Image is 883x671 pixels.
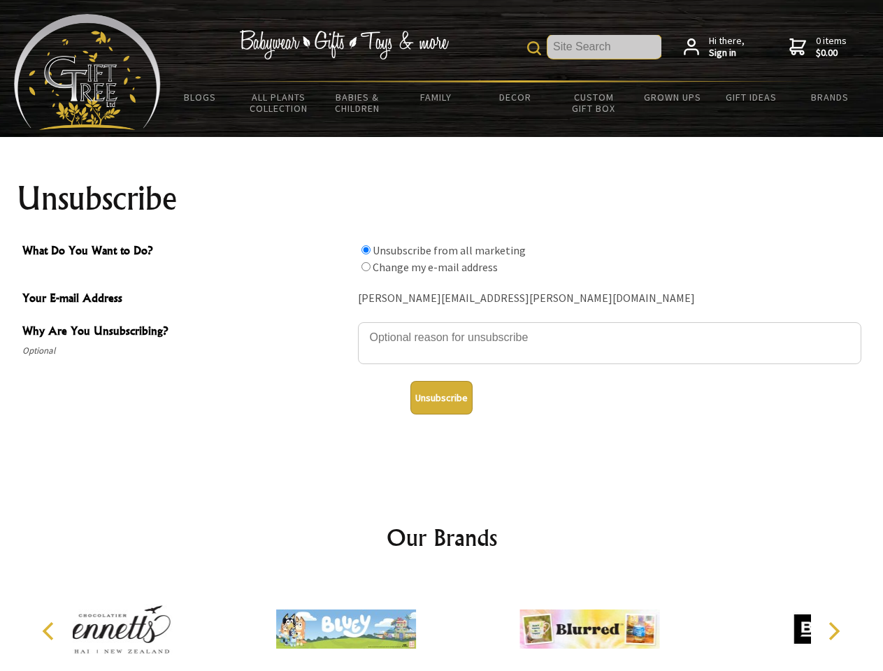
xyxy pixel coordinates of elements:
[17,182,867,215] h1: Unsubscribe
[28,521,856,554] h2: Our Brands
[361,262,371,271] input: What Do You Want to Do?
[361,245,371,254] input: What Do You Want to Do?
[22,242,351,262] span: What Do You Want to Do?
[527,41,541,55] img: product search
[816,47,847,59] strong: $0.00
[712,82,791,112] a: Gift Ideas
[239,30,449,59] img: Babywear - Gifts - Toys & more
[373,243,526,257] label: Unsubscribe from all marketing
[547,35,661,59] input: Site Search
[475,82,554,112] a: Decor
[633,82,712,112] a: Grown Ups
[684,35,745,59] a: Hi there,Sign in
[358,288,861,310] div: [PERSON_NAME][EMAIL_ADDRESS][PERSON_NAME][DOMAIN_NAME]
[554,82,633,123] a: Custom Gift Box
[240,82,319,123] a: All Plants Collection
[397,82,476,112] a: Family
[373,260,498,274] label: Change my e-mail address
[709,47,745,59] strong: Sign in
[410,381,473,414] button: Unsubscribe
[709,35,745,59] span: Hi there,
[161,82,240,112] a: BLOGS
[35,616,66,647] button: Previous
[14,14,161,130] img: Babyware - Gifts - Toys and more...
[818,616,849,647] button: Next
[816,34,847,59] span: 0 items
[791,82,870,112] a: Brands
[22,342,351,359] span: Optional
[318,82,397,123] a: Babies & Children
[358,322,861,364] textarea: Why Are You Unsubscribing?
[789,35,847,59] a: 0 items$0.00
[22,322,351,342] span: Why Are You Unsubscribing?
[22,289,351,310] span: Your E-mail Address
